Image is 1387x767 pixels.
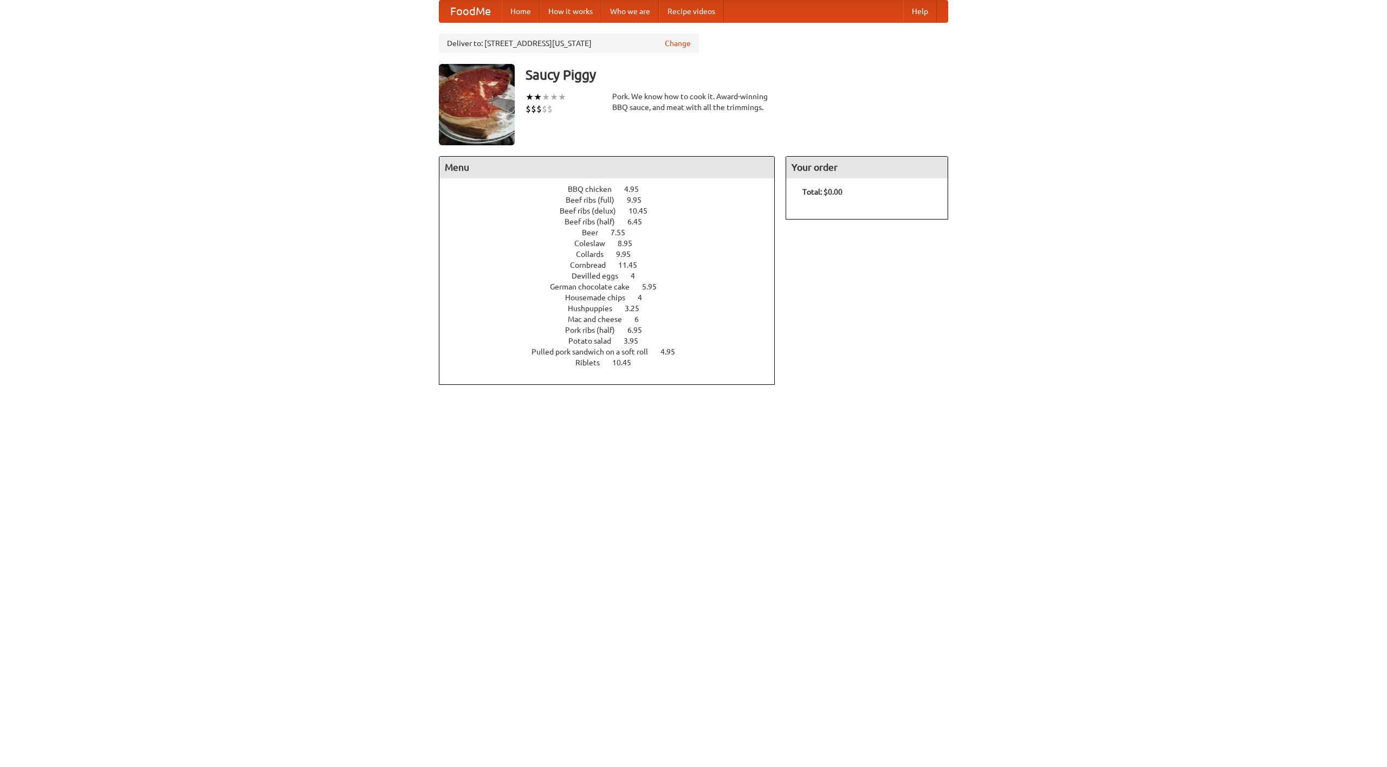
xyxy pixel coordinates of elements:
span: 9.95 [616,250,641,259]
li: ★ [558,91,566,103]
span: Riblets [575,358,611,367]
li: $ [531,103,536,115]
img: angular.jpg [439,64,515,145]
a: Home [502,1,540,22]
a: Pulled pork sandwich on a soft roll 4.95 [532,347,695,356]
b: Total: $0.00 [802,188,842,196]
span: 4 [638,293,653,302]
span: Collards [576,250,614,259]
a: Housemade chips 4 [565,293,662,302]
div: Pork. We know how to cook it. Award-winning BBQ sauce, and meat with all the trimmings. [612,91,775,113]
li: $ [526,103,531,115]
li: ★ [542,91,550,103]
li: ★ [534,91,542,103]
a: Beef ribs (delux) 10.45 [560,207,667,215]
a: Who we are [601,1,659,22]
span: Beef ribs (full) [566,196,625,204]
span: 3.25 [625,304,650,313]
a: Potato salad 3.95 [568,337,658,345]
a: BBQ chicken 4.95 [568,185,659,194]
span: Beef ribs (half) [565,217,626,226]
a: Beef ribs (full) 9.95 [566,196,662,204]
span: Beef ribs (delux) [560,207,627,215]
span: 6.95 [627,326,653,334]
span: Devilled eggs [572,272,629,280]
div: Deliver to: [STREET_ADDRESS][US_STATE] [439,34,699,53]
span: Pulled pork sandwich on a soft roll [532,347,659,356]
span: 10.45 [628,207,658,215]
span: Beer [582,228,609,237]
li: $ [547,103,553,115]
a: Cornbread 11.45 [570,261,657,269]
span: 4.95 [660,347,686,356]
li: ★ [550,91,558,103]
span: 5.95 [642,282,667,291]
span: Cornbread [570,261,617,269]
span: 6 [634,315,650,324]
a: Pork ribs (half) 6.95 [565,326,662,334]
span: Pork ribs (half) [565,326,626,334]
a: Riblets 10.45 [575,358,651,367]
span: 10.45 [612,358,642,367]
span: 4.95 [624,185,650,194]
a: Collards 9.95 [576,250,651,259]
a: Mac and cheese 6 [568,315,659,324]
a: Hushpuppies 3.25 [568,304,659,313]
li: $ [536,103,542,115]
a: FoodMe [439,1,502,22]
span: 4 [631,272,646,280]
a: Beer 7.55 [582,228,645,237]
li: $ [542,103,547,115]
span: 7.55 [611,228,636,237]
span: Hushpuppies [568,304,623,313]
span: German chocolate cake [550,282,640,291]
a: Recipe videos [659,1,724,22]
span: 9.95 [627,196,652,204]
span: 6.45 [627,217,653,226]
li: ★ [526,91,534,103]
a: How it works [540,1,601,22]
a: Coleslaw 8.95 [574,239,652,248]
a: Change [665,38,691,49]
a: Devilled eggs 4 [572,272,655,280]
span: 8.95 [618,239,643,248]
span: 11.45 [618,261,648,269]
span: Potato salad [568,337,622,345]
a: Beef ribs (half) 6.45 [565,217,662,226]
a: Help [903,1,937,22]
span: Mac and cheese [568,315,633,324]
span: Housemade chips [565,293,636,302]
h3: Saucy Piggy [526,64,948,86]
a: German chocolate cake 5.95 [550,282,677,291]
h4: Menu [439,157,774,178]
span: 3.95 [624,337,649,345]
h4: Your order [786,157,948,178]
span: BBQ chicken [568,185,623,194]
span: Coleslaw [574,239,616,248]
